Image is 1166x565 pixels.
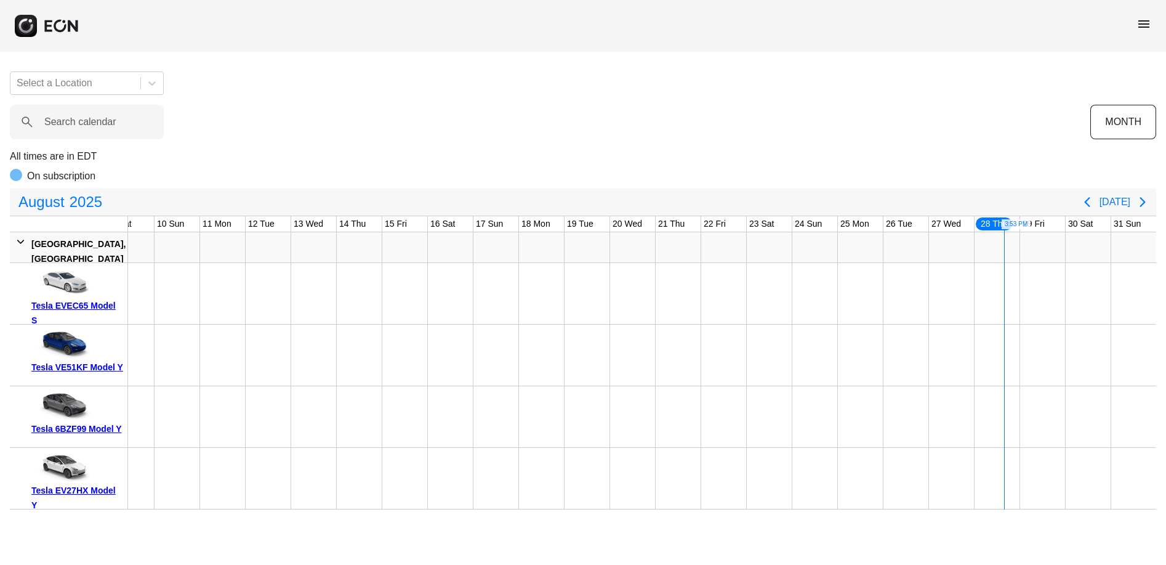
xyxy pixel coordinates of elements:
[11,190,110,214] button: August2025
[1100,191,1130,213] button: [DATE]
[16,190,67,214] span: August
[1090,105,1156,139] button: MONTH
[31,483,123,513] div: Tesla EV27HX Model Y
[1020,216,1047,232] div: 29 Fri
[44,115,116,129] label: Search calendar
[747,216,776,232] div: 23 Sat
[975,216,1013,232] div: 28 Thu
[1075,190,1100,214] button: Previous page
[473,216,505,232] div: 17 Sun
[1111,216,1143,232] div: 31 Sun
[31,360,123,375] div: Tesla VE51KF Model Y
[883,216,915,232] div: 26 Tue
[31,237,126,266] div: [GEOGRAPHIC_DATA], [GEOGRAPHIC_DATA]
[31,298,123,328] div: Tesla EVEC65 Model S
[792,216,824,232] div: 24 Sun
[610,216,645,232] div: 20 Wed
[31,391,93,421] img: car
[838,216,872,232] div: 25 Mon
[519,216,553,232] div: 18 Mon
[565,216,596,232] div: 19 Tue
[67,190,105,214] span: 2025
[31,452,93,483] img: car
[382,216,409,232] div: 15 Fri
[656,216,687,232] div: 21 Thu
[291,216,326,232] div: 13 Wed
[27,169,95,184] p: On subscription
[10,149,1156,164] p: All times are in EDT
[1066,216,1095,232] div: 30 Sat
[155,216,187,232] div: 10 Sun
[31,329,93,360] img: car
[929,216,963,232] div: 27 Wed
[701,216,728,232] div: 22 Fri
[1136,17,1151,31] span: menu
[337,216,368,232] div: 14 Thu
[1130,190,1155,214] button: Next page
[31,267,93,298] img: car
[246,216,277,232] div: 12 Tue
[428,216,457,232] div: 16 Sat
[200,216,234,232] div: 11 Mon
[31,421,123,436] div: Tesla 6BZF99 Model Y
